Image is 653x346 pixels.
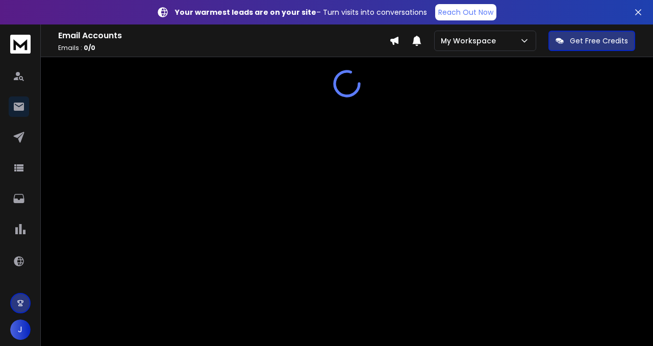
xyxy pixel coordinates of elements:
img: logo [10,35,31,54]
span: 0 / 0 [84,43,95,52]
p: – Turn visits into conversations [175,7,427,17]
a: Reach Out Now [435,4,496,20]
p: My Workspace [441,36,500,46]
p: Reach Out Now [438,7,493,17]
button: J [10,319,31,340]
button: Get Free Credits [548,31,635,51]
strong: Your warmest leads are on your site [175,7,316,17]
p: Get Free Credits [570,36,628,46]
h1: Email Accounts [58,30,389,42]
p: Emails : [58,44,389,52]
